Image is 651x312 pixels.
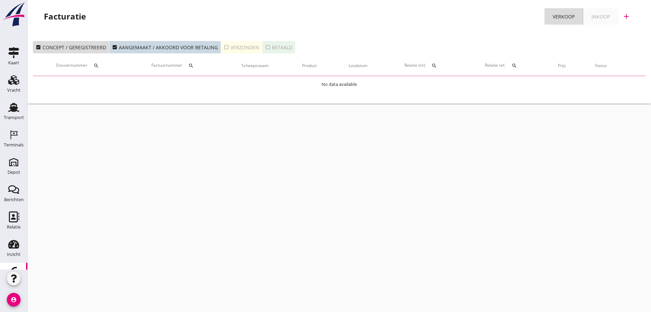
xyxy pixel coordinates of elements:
i: search [93,63,99,68]
i: add [622,12,630,21]
div: Verkoop [553,13,575,20]
div: Berichten [4,197,24,202]
div: Kaart [8,61,19,65]
a: Inkoop [583,8,618,25]
i: search [431,63,437,68]
div: Relatie [7,225,21,229]
th: Scheepsnaam [223,56,287,75]
button: Verzonden [221,41,262,53]
button: Concept / geregistreerd [33,41,109,53]
th: Relatie (nr) [384,56,464,75]
i: account_circle [7,293,21,307]
a: Verkoop [544,8,583,25]
th: Factuurnummer [128,56,223,75]
div: Verzonden [224,44,259,51]
div: Concept / geregistreerd [36,44,106,51]
td: No data available [33,76,646,93]
i: check_box [36,44,41,50]
div: Vracht [7,88,21,92]
div: Inzicht [7,252,21,257]
i: check_box_outline_blank [265,44,271,50]
i: check_box_outline_blank [224,44,229,50]
div: Betaald [265,44,292,51]
div: Depot [8,170,20,174]
button: Betaald [262,41,295,53]
i: search [188,63,194,68]
th: Dossiernummer [33,56,128,75]
div: Transport [4,115,24,120]
div: Terminals [4,143,24,147]
th: Relatie ref. [464,56,544,75]
th: Product [287,56,332,75]
div: Aangemaakt / akkoord voor betaling [112,44,218,51]
div: Inkoop [591,13,610,20]
i: search [512,63,517,68]
div: Facturatie [44,11,86,22]
th: Prijs [544,56,580,75]
i: check_box [112,44,117,50]
th: Status [580,56,622,75]
th: Losdatum [332,56,384,75]
button: Aangemaakt / akkoord voor betaling [109,41,221,53]
img: logo-small.a267ee39.svg [1,2,26,27]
